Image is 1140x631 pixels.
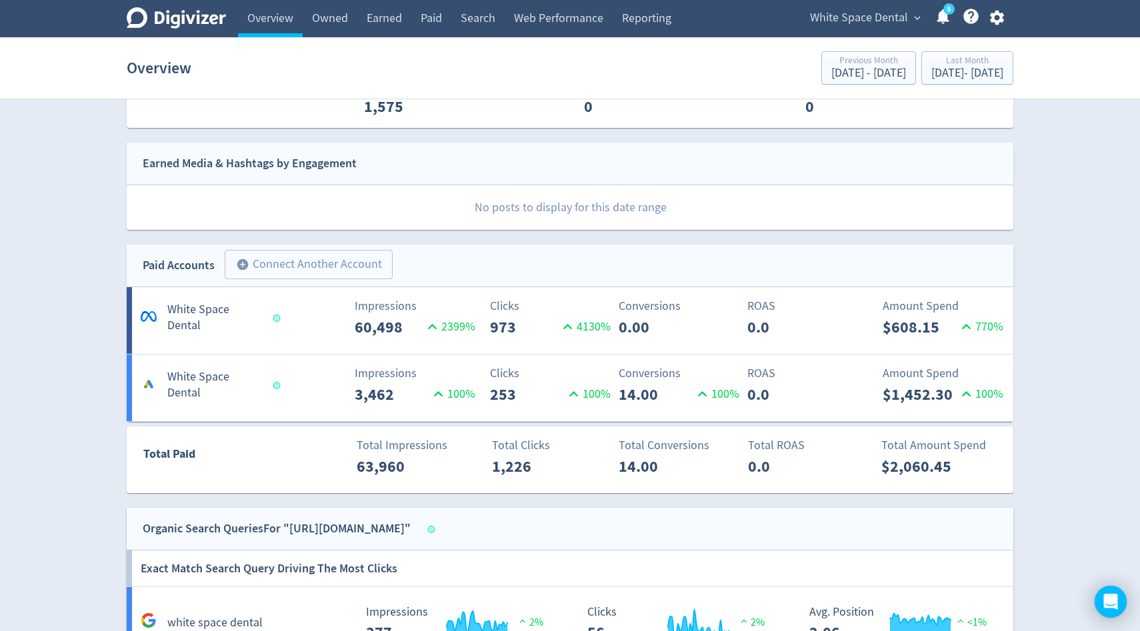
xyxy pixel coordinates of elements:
[747,364,868,382] p: ROAS
[747,315,824,339] p: 0.0
[490,382,565,406] p: 253
[423,318,475,336] p: 2399 %
[355,297,475,315] p: Impressions
[516,616,529,626] img: positive-performance.svg
[143,519,411,538] div: Organic Search Queries For "[URL][DOMAIN_NAME]"
[490,315,559,339] p: 973
[428,526,439,533] span: Data last synced: 12 Aug 2025, 8:02am (AEST)
[821,51,916,85] button: Previous Month[DATE] - [DATE]
[357,436,477,454] p: Total Impressions
[954,616,967,626] img: positive-performance.svg
[881,436,1002,454] p: Total Amount Spend
[931,67,1003,79] div: [DATE] - [DATE]
[236,258,249,271] span: add_circle
[141,612,157,628] svg: Google Analytics
[565,385,611,403] p: 100 %
[737,616,765,629] span: 2%
[747,382,824,406] p: 0.0
[127,185,1013,230] p: No posts to display for this date range
[167,615,263,631] h5: white space dental
[619,297,739,315] p: Conversions
[943,3,955,15] a: 5
[911,12,923,24] span: expand_more
[127,444,275,470] div: Total Paid
[954,616,987,629] span: <1%
[127,354,1013,421] a: White Space DentalImpressions3,462100%Clicks253100%Conversions14.00100%ROAS0.0Amount Spend$1,452....
[492,436,613,454] p: Total Clicks
[619,364,739,382] p: Conversions
[931,56,1003,67] div: Last Month
[805,95,882,119] p: 0
[516,616,543,629] span: 2%
[127,287,1013,354] a: *White Space DentalImpressions60,4982399%Clicks9734130%Conversions0.00ROAS0.0Amount Spend$608.15770%
[921,51,1013,85] button: Last Month[DATE]- [DATE]
[273,315,285,322] span: Data last synced: 12 Aug 2025, 10:01am (AEST)
[619,382,693,406] p: 14.00
[831,56,906,67] div: Previous Month
[747,297,868,315] p: ROAS
[225,250,393,279] button: Connect Another Account
[215,252,393,279] a: Connect Another Account
[693,385,739,403] p: 100 %
[167,369,261,401] h5: White Space Dental
[883,315,957,339] p: $608.15
[357,454,433,478] p: 63,960
[127,47,191,89] h1: Overview
[167,302,261,334] h5: White Space Dental
[619,454,695,478] p: 14.00
[831,67,906,79] div: [DATE] - [DATE]
[355,364,475,382] p: Impressions
[559,318,611,336] p: 4130 %
[143,256,215,275] div: Paid Accounts
[748,436,869,454] p: Total ROAS
[619,436,739,454] p: Total Conversions
[492,454,569,478] p: 1,226
[957,385,1003,403] p: 100 %
[883,382,957,406] p: $1,452.30
[957,318,1003,336] p: 770 %
[490,297,611,315] p: Clicks
[490,364,611,382] p: Clicks
[273,382,285,389] span: Data last synced: 12 Aug 2025, 8:01am (AEST)
[355,315,423,339] p: 60,498
[141,550,397,586] h6: Exact Match Search Query Driving The Most Clicks
[619,315,695,339] p: 0.00
[355,382,429,406] p: 3,462
[1095,586,1127,618] div: Open Intercom Messenger
[805,7,924,29] button: White Space Dental
[810,7,908,29] span: White Space Dental
[748,454,825,478] p: 0.0
[881,454,958,478] p: $2,060.45
[737,616,751,626] img: positive-performance.svg
[947,5,951,14] text: 5
[883,364,1003,382] p: Amount Spend
[143,154,357,173] div: Earned Media & Hashtags by Engagement
[364,95,441,119] p: 1,575
[883,297,1003,315] p: Amount Spend
[584,95,661,119] p: 0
